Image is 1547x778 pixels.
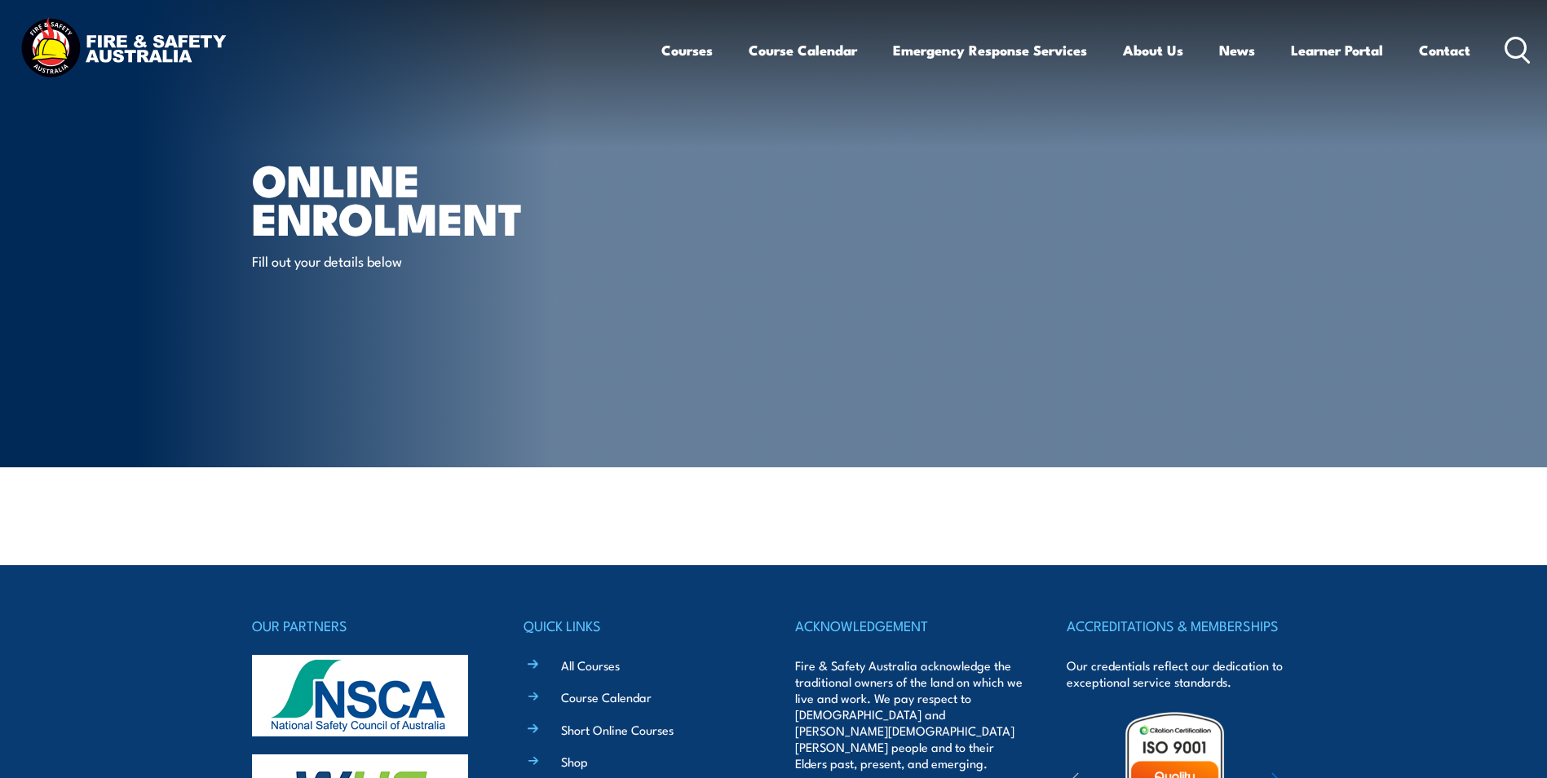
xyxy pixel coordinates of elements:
[561,656,620,674] a: All Courses
[1419,29,1470,72] a: Contact
[252,655,468,736] img: nsca-logo-footer
[795,657,1023,771] p: Fire & Safety Australia acknowledge the traditional owners of the land on which we live and work....
[252,160,655,236] h1: Online Enrolment
[1067,614,1295,637] h4: ACCREDITATIONS & MEMBERSHIPS
[561,753,588,770] a: Shop
[749,29,857,72] a: Course Calendar
[1123,29,1183,72] a: About Us
[252,251,550,270] p: Fill out your details below
[252,614,480,637] h4: OUR PARTNERS
[561,688,652,705] a: Course Calendar
[1067,657,1295,690] p: Our credentials reflect our dedication to exceptional service standards.
[893,29,1087,72] a: Emergency Response Services
[1291,29,1383,72] a: Learner Portal
[561,721,674,738] a: Short Online Courses
[661,29,713,72] a: Courses
[1219,29,1255,72] a: News
[795,614,1023,637] h4: ACKNOWLEDGEMENT
[524,614,752,637] h4: QUICK LINKS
